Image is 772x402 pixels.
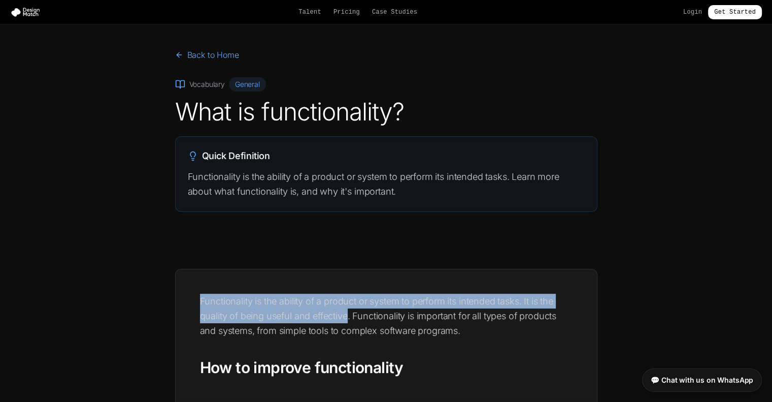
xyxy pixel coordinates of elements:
[683,8,702,16] a: Login
[175,49,239,61] a: Back to Home
[372,8,417,16] a: Case Studies
[189,79,225,89] span: Vocabulary
[10,7,45,17] img: Design Match
[708,5,762,19] a: Get Started
[229,77,266,91] span: General
[333,8,360,16] a: Pricing
[175,100,597,124] h1: What is functionality?
[200,296,556,336] span: Functionality is the ability of a product or system to perform its intended tasks. It is the qual...
[188,149,585,163] h2: Quick Definition
[642,368,762,392] a: 💬 Chat with us on WhatsApp
[200,358,573,378] h2: How to improve functionality
[298,8,321,16] a: Talent
[188,169,585,199] p: Functionality is the ability of a product or system to perform its intended tasks. Learn more abo...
